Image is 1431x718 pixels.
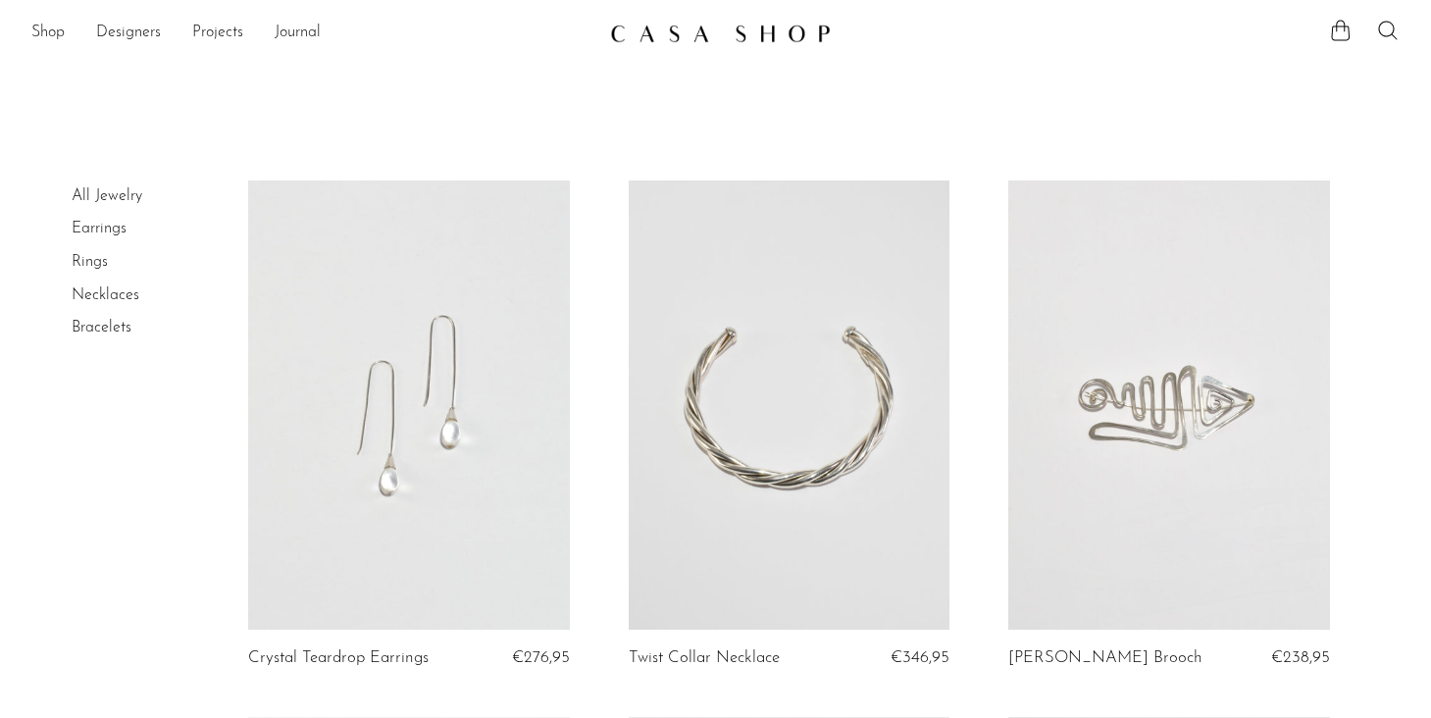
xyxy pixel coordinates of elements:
[72,188,142,204] a: All Jewelry
[72,221,127,236] a: Earrings
[629,649,780,667] a: Twist Collar Necklace
[96,21,161,46] a: Designers
[192,21,243,46] a: Projects
[31,17,594,50] nav: Desktop navigation
[248,649,429,667] a: Crystal Teardrop Earrings
[1008,649,1202,667] a: [PERSON_NAME] Brooch
[1271,649,1330,666] span: €238,95
[72,254,108,270] a: Rings
[72,320,131,335] a: Bracelets
[31,17,594,50] ul: NEW HEADER MENU
[512,649,570,666] span: €276,95
[891,649,949,666] span: €346,95
[72,287,139,303] a: Necklaces
[275,21,321,46] a: Journal
[31,21,65,46] a: Shop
